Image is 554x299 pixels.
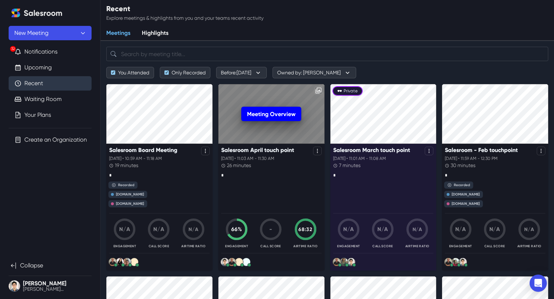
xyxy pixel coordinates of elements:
[452,258,460,266] img: Julie
[134,260,135,264] div: Julie
[445,147,518,153] p: Salesroom - Feb touchpoint
[109,155,210,162] p: [DATE] • 10:59 AM - 11:18 AM
[444,258,452,266] img: Roy Solomon
[20,261,43,270] p: Collapse
[228,258,236,266] img: Roy Solomon
[118,183,134,187] div: Recorded
[116,192,144,197] div: [DOMAIN_NAME]
[313,147,322,155] button: Options
[225,244,248,249] p: Engagement
[459,258,467,266] img: Mike Marg
[9,26,92,40] button: New Meeting
[337,244,360,249] p: Engagement
[449,244,472,249] p: Engagement
[221,155,322,162] p: [DATE] • 11:03 AM - 11:30 AM
[454,183,470,187] div: Recorded
[24,95,62,103] a: Waiting Room
[425,147,433,155] button: Options
[116,202,144,206] div: [DOMAIN_NAME]
[294,226,317,233] div: 68:32
[405,244,429,249] p: Airtime Ratio
[293,244,317,249] p: Airtime Ratio
[136,26,174,41] a: Highlights
[339,162,360,169] p: 7 minutes
[245,260,248,264] div: Mike
[24,63,52,72] a: Upcoming
[445,155,545,162] p: [DATE] • 11:59 AM - 12:30 PM
[332,86,363,96] button: Private
[241,107,301,121] a: Meeting Overview
[115,162,138,169] p: 19 minutes
[537,147,545,155] button: Options
[484,244,505,249] p: Call Score
[123,258,131,266] img: Mike Marg
[216,67,267,78] button: Before:[DATE]
[377,226,388,233] span: N/A
[372,244,393,249] p: Call Score
[201,147,210,155] button: Options
[227,162,251,169] p: 26 minutes
[489,226,500,233] span: N/A
[106,47,548,61] input: Search by meeting title...
[343,226,354,233] span: N/A
[260,244,281,249] p: Call Score
[347,258,355,266] img: Mike Marg
[455,226,466,233] span: N/A
[106,4,264,13] h2: Recent
[269,226,273,233] span: -
[109,258,117,266] img: Roy Solomon
[221,258,229,266] img: Mike Marg
[452,202,480,206] div: [DOMAIN_NAME]
[333,155,434,162] p: [DATE] • 11:01 AM - 11:08 AM
[451,162,475,169] p: 30 minutes
[24,135,87,144] a: Create an Organization
[333,258,341,266] img: Roy Solomon
[181,244,205,249] p: Airtime Ratio
[116,258,124,266] img: Daria Danilina
[188,226,198,233] span: N/A
[314,86,323,95] button: Options
[113,244,136,249] p: Engagement
[149,244,169,249] p: Call Score
[225,225,248,234] div: 66%
[452,192,480,197] div: [DOMAIN_NAME]
[106,14,264,22] p: Explore meetings & highlights from you and your teams recent activity
[238,260,240,264] div: Julie
[9,6,23,20] a: Home
[119,226,130,233] span: N/A
[9,258,92,273] button: Collapse
[413,226,422,233] span: N/A
[24,79,43,88] a: Recent
[530,275,547,292] div: Open Intercom Messenger
[9,45,92,59] button: 32Notifications
[160,67,210,78] button: Only Recorded
[221,147,294,153] p: Salesroom April touch point
[340,258,348,266] img: Julie
[344,88,358,94] div: Private
[24,9,62,18] h2: Salesroom
[101,26,136,41] a: Meetings
[153,226,164,233] span: N/A
[333,147,410,153] p: Salesroom March touch point
[109,147,177,153] p: Salesroom Board Meeting
[24,111,51,119] a: Your Plans
[524,226,534,233] span: N/A
[273,67,356,78] button: Owned by: [PERSON_NAME]
[517,244,541,249] p: Airtime Ratio
[9,279,92,293] button: User menu
[106,67,154,78] button: You Attended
